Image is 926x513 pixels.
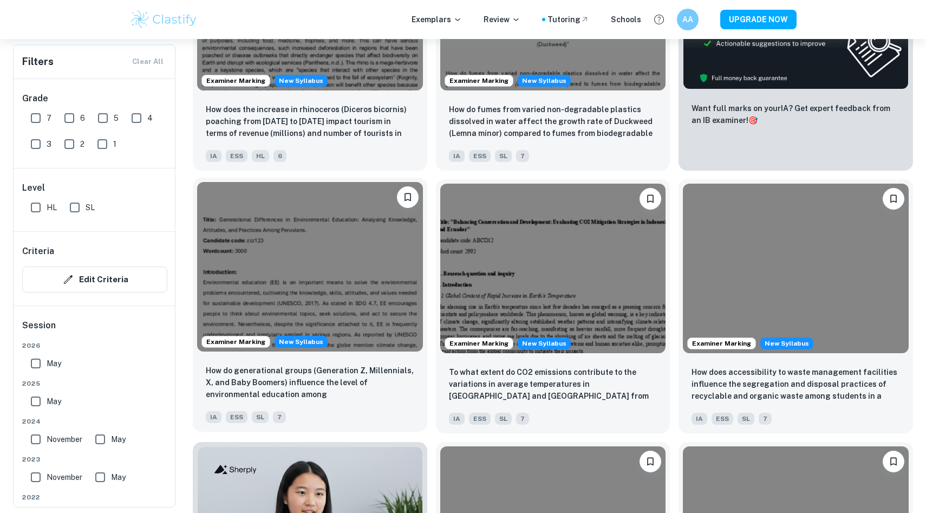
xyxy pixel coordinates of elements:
[650,10,668,29] button: Help and Feedback
[252,411,269,423] span: SL
[469,413,491,425] span: ESS
[22,379,167,388] span: 2025
[445,339,513,348] span: Examiner Marking
[22,267,167,293] button: Edit Criteria
[547,14,589,25] a: Tutoring
[273,411,286,423] span: 7
[484,14,520,25] p: Review
[80,138,84,150] span: 2
[883,451,904,472] button: Bookmark
[206,365,414,401] p: How do generational groups (Generation Z, Millennials, X, and Baby Boomers) influence the level o...
[22,245,54,258] h6: Criteria
[47,112,51,124] span: 7
[129,9,198,30] img: Clastify logo
[692,366,900,403] p: How does accessibility to waste management facilities influence the segregation and disposal prac...
[516,413,529,425] span: 7
[22,319,167,341] h6: Session
[193,179,427,433] a: Examiner MarkingStarting from the May 2026 session, the ESS IA requirements have changed. We crea...
[202,76,270,86] span: Examiner Marking
[275,75,328,87] div: Starting from the May 2026 session, the ESS IA requirements have changed. We created this exempla...
[738,413,754,425] span: SL
[611,14,641,25] a: Schools
[22,92,167,105] h6: Grade
[273,150,286,162] span: 6
[86,202,95,213] span: SL
[412,14,462,25] p: Exemplars
[202,337,270,347] span: Examiner Marking
[22,492,167,502] span: 2022
[275,336,328,348] span: New Syllabus
[22,417,167,426] span: 2024
[518,75,571,87] span: New Syllabus
[47,202,57,213] span: HL
[206,411,221,423] span: IA
[111,433,126,445] span: May
[275,336,328,348] div: Starting from the May 2026 session, the ESS IA requirements have changed. We created this exempla...
[449,150,465,162] span: IA
[47,433,82,445] span: November
[760,337,813,349] div: Starting from the May 2026 session, the ESS IA requirements have changed. We created this exempla...
[440,184,666,353] img: ESS IA example thumbnail: To what extent do CO2 emissions contribu
[206,103,414,140] p: How does the increase in rhinoceros (Diceros bicornis) poaching from 2011 to 2021 impact tourism ...
[449,366,657,403] p: To what extent do CO2 emissions contribute to the variations in average temperatures in Indonesia...
[111,471,126,483] span: May
[197,182,423,351] img: ESS IA example thumbnail: How do generational groups (Generation Z
[445,76,513,86] span: Examiner Marking
[397,186,419,208] button: Bookmark
[883,188,904,210] button: Bookmark
[113,138,116,150] span: 1
[518,337,571,349] div: Starting from the May 2026 session, the ESS IA requirements have changed. We created this exempla...
[679,179,913,433] a: Examiner MarkingStarting from the May 2026 session, the ESS IA requirements have changed. We crea...
[22,454,167,464] span: 2023
[682,14,694,25] h6: AA
[469,150,491,162] span: ESS
[22,341,167,350] span: 2026
[147,112,153,124] span: 4
[760,337,813,349] span: New Syllabus
[275,75,328,87] span: New Syllabus
[516,150,529,162] span: 7
[683,184,909,353] img: ESS IA example thumbnail: How does accessibility to waste manageme
[518,337,571,349] span: New Syllabus
[495,150,512,162] span: SL
[677,9,699,30] button: AA
[252,150,269,162] span: HL
[748,116,758,125] span: 🎯
[720,10,797,29] button: UPGRADE NOW
[47,471,82,483] span: November
[114,112,119,124] span: 5
[640,451,661,472] button: Bookmark
[692,102,900,126] p: Want full marks on your IA ? Get expert feedback from an IB examiner!
[22,181,167,194] h6: Level
[518,75,571,87] div: Starting from the May 2026 session, the ESS IA requirements have changed. We created this exempla...
[226,150,247,162] span: ESS
[692,413,707,425] span: IA
[759,413,772,425] span: 7
[449,103,657,140] p: How do fumes from varied non-degradable plastics dissolved in water affect the growth rate of Duc...
[436,179,670,433] a: Examiner MarkingStarting from the May 2026 session, the ESS IA requirements have changed. We crea...
[47,138,51,150] span: 3
[22,54,54,69] h6: Filters
[80,112,85,124] span: 6
[712,413,733,425] span: ESS
[640,188,661,210] button: Bookmark
[206,150,221,162] span: IA
[688,339,755,348] span: Examiner Marking
[47,395,61,407] span: May
[226,411,247,423] span: ESS
[47,358,61,369] span: May
[495,413,512,425] span: SL
[449,413,465,425] span: IA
